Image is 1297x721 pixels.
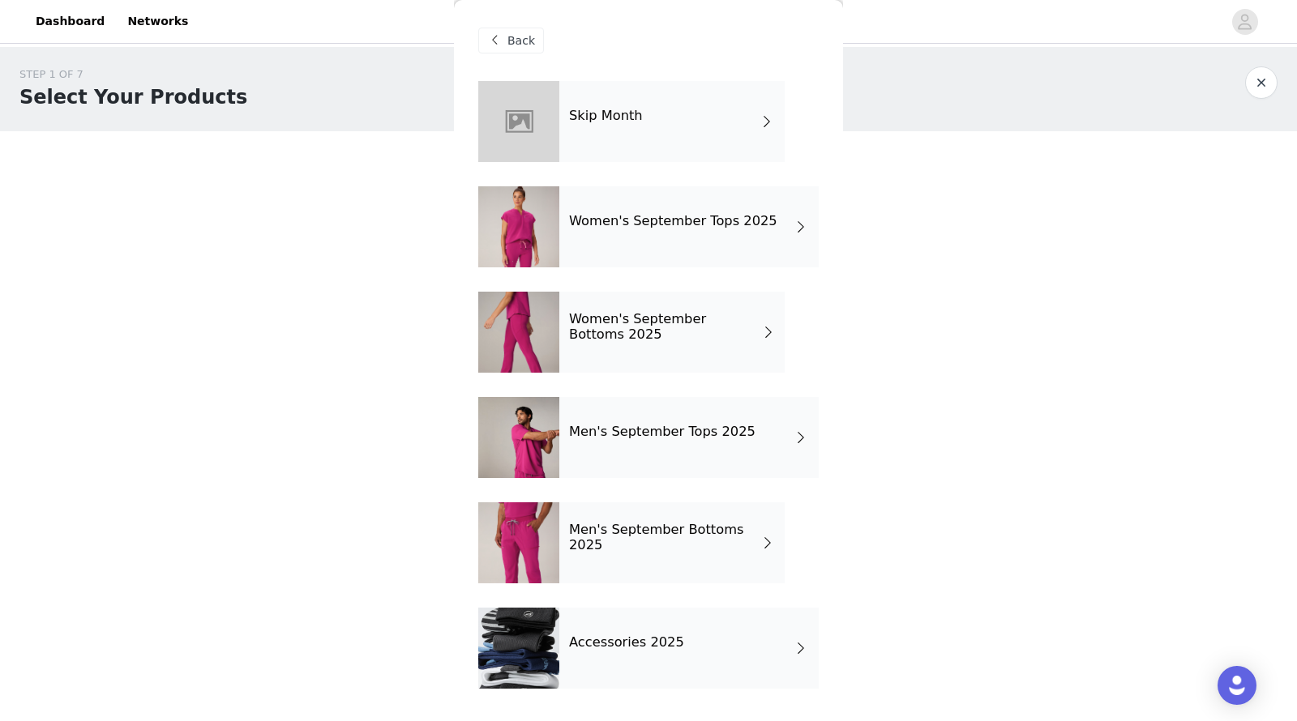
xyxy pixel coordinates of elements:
div: avatar [1237,9,1252,35]
h4: Skip Month [569,109,643,123]
h4: Women's September Tops 2025 [569,214,777,228]
h1: Select Your Products [19,83,247,112]
span: Back [507,32,535,49]
h4: Men's September Tops 2025 [569,424,756,439]
h4: Accessories 2025 [569,635,684,650]
div: STEP 1 OF 7 [19,66,247,83]
a: Networks [118,3,198,40]
div: Open Intercom Messenger [1218,666,1256,705]
h4: Men's September Bottoms 2025 [569,523,760,552]
h4: Women's September Bottoms 2025 [569,312,762,342]
a: Dashboard [26,3,114,40]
